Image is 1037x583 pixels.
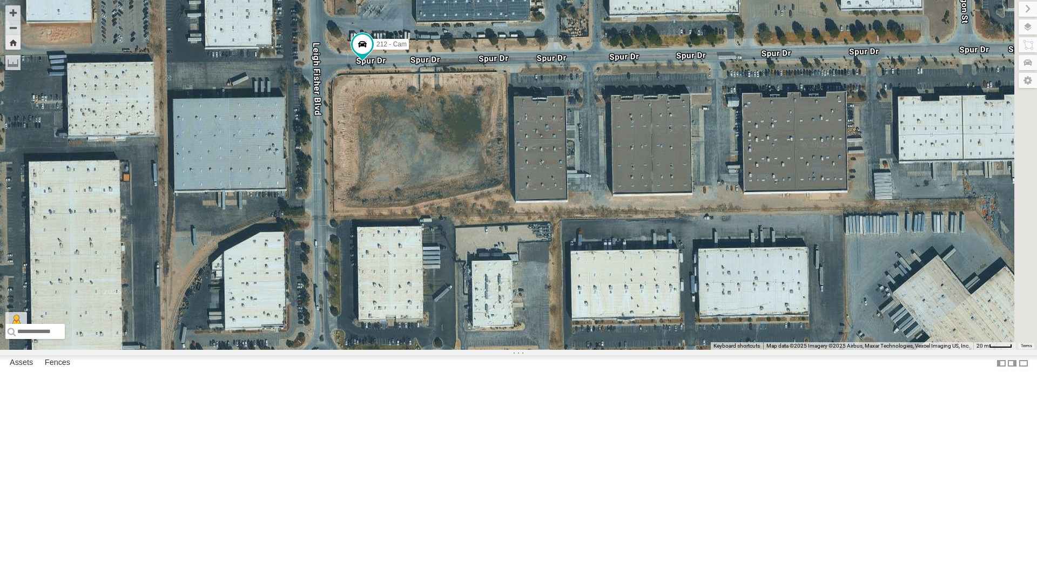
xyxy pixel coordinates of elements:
[713,342,760,350] button: Keyboard shortcuts
[4,356,38,371] label: Assets
[1018,355,1029,371] label: Hide Summary Table
[5,35,21,50] button: Zoom Home
[996,355,1007,371] label: Dock Summary Table to the Left
[1021,344,1032,348] a: Terms (opens in new tab)
[766,343,970,349] span: Map data ©2025 Imagery ©2025 Airbus, Maxar Technologies, Vexcel Imaging US, Inc.
[5,20,21,35] button: Zoom out
[977,343,989,349] span: 20 m
[376,40,407,48] span: 212 - Cam
[5,55,21,70] label: Measure
[5,312,27,334] button: Drag Pegman onto the map to open Street View
[39,356,76,371] label: Fences
[1019,73,1037,88] label: Map Settings
[1007,355,1018,371] label: Dock Summary Table to the Right
[973,342,1015,350] button: Map Scale: 20 m per 39 pixels
[5,5,21,20] button: Zoom in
